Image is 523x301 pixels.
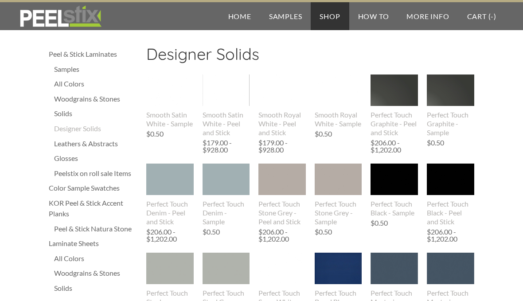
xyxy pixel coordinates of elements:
a: Woodgrains & Stones [54,94,137,104]
h2: Designer Solids [146,44,474,70]
div: $179.00 - $928.00 [203,139,248,153]
a: Perfect Touch Graphite - Peel and Stick [371,74,418,137]
a: Designer Solids [54,123,137,134]
a: Color Sample Swatches [49,183,137,193]
a: Smooth Royal White - Peel and Stick [258,74,306,137]
a: Solids [54,283,137,293]
img: s832171791223022656_p851_i1_w712.png [371,238,418,300]
a: Peel & Stick Laminates [49,49,137,59]
div: $0.50 [315,130,332,137]
a: Laminate Sheets [49,238,137,249]
img: REFACE SUPPLIES [18,5,103,27]
div: Perfect Touch Stone Grey - Sample [315,199,362,226]
a: All Colors [54,253,137,264]
a: Smooth Royal White - Sample [315,74,362,128]
img: s832171791223022656_p836_i2_w601.png [203,60,250,121]
a: Glosses [54,153,137,164]
div: Smooth Royal White - Peel and Stick [258,110,306,137]
div: Perfect Touch Black - Sample [371,199,418,217]
a: Perfect Touch Black - Sample [371,164,418,217]
img: s832171791223022656_p901_i2_w2048.jpeg [315,164,362,195]
a: All Colors [54,78,137,89]
img: s832171791223022656_p882_i2_w2550.png [371,149,418,210]
div: $179.00 - $928.00 [258,139,304,153]
div: $206.00 - $1,202.00 [258,228,304,242]
div: $206.00 - $1,202.00 [371,139,416,153]
a: Samples [54,64,137,74]
div: Perfect Touch Denim - Sample [203,199,250,226]
div: Perfect Touch Denim - Peel and Stick [146,199,194,226]
div: Perfect Touch Black - Peel and Stick [427,199,474,226]
a: Perfect Touch Stone Grey - Sample [315,164,362,226]
span: - [491,12,494,20]
a: Cart (-) [458,2,505,30]
a: Leathers & Abstracts [54,138,137,149]
img: s832171791223022656_p880_i1_w2550.png [146,238,194,299]
div: $0.50 [203,228,220,235]
a: Perfect Touch Stone Grey - Peel and Stick [258,164,306,226]
a: Shop [311,2,349,30]
div: $0.50 [315,228,332,235]
div: $206.00 - $1,202.00 [427,228,472,242]
div: $206.00 - $1,202.00 [146,228,191,242]
div: $0.50 [146,130,164,137]
a: Perfect Touch Graphite - Sample [427,74,474,137]
a: Home [219,2,260,30]
img: s832171791223022656_p553_i1_w400.jpeg [258,74,306,106]
a: Smooth Satin White - Sample [146,74,194,128]
div: Perfect Touch Graphite - Peel and Stick [371,110,418,137]
img: s832171791223022656_p881_i2_w2550.png [427,149,474,210]
a: Perfect Touch Denim - Peel and Stick [146,164,194,226]
div: Perfect Touch Stone Grey - Peel and Stick [258,199,306,226]
img: s832171791223022656_p913_i1_w1600.jpeg [134,164,206,195]
a: Smooth Satin White - Peel and Stick [203,74,250,137]
div: Smooth Royal White - Sample [315,110,362,128]
img: s832171791223022656_p850_i1_w712.png [427,238,474,300]
img: s832171791223022656_p874_i1_w2048.jpeg [258,253,306,284]
img: s832171791223022656_p912_i1_w1600.jpeg [190,164,262,195]
img: s832171791223022656_p873_i1_w2048.jpeg [315,253,362,284]
div: Smooth Satin White - Sample [146,110,194,128]
div: Smooth Satin White - Peel and Stick [203,110,250,137]
img: s832171791223022656_p407_i1_w400.jpeg [315,74,362,106]
img: s832171791223022656_p837_i1_w640.jpeg [146,74,194,106]
a: Peelstix on roll sale Items [54,168,137,179]
img: s832171791223022656_p944_i1_w2048.jpeg [427,74,474,106]
a: Solids [54,108,137,119]
a: More Info [398,2,458,30]
a: Samples [260,2,311,30]
a: Perfect Touch Denim - Sample [203,164,250,226]
a: How To [349,2,398,30]
a: Peel & Stick Natura Stone [54,223,137,234]
img: s832171791223022656_p945_i1_w2048.jpeg [371,74,418,106]
a: Woodgrains & Stones [54,268,137,278]
img: s832171791223022656_p879_i1_w2550.png [203,238,250,299]
a: KOR Peel & Stick Accent Planks [49,198,137,219]
a: Perfect Touch Black - Peel and Stick [427,164,474,226]
div: $0.50 [371,219,388,227]
img: s832171791223022656_p902_i2_w2048.jpeg [258,164,306,195]
div: $0.50 [427,139,444,146]
div: Perfect Touch Graphite - Sample [427,110,474,137]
